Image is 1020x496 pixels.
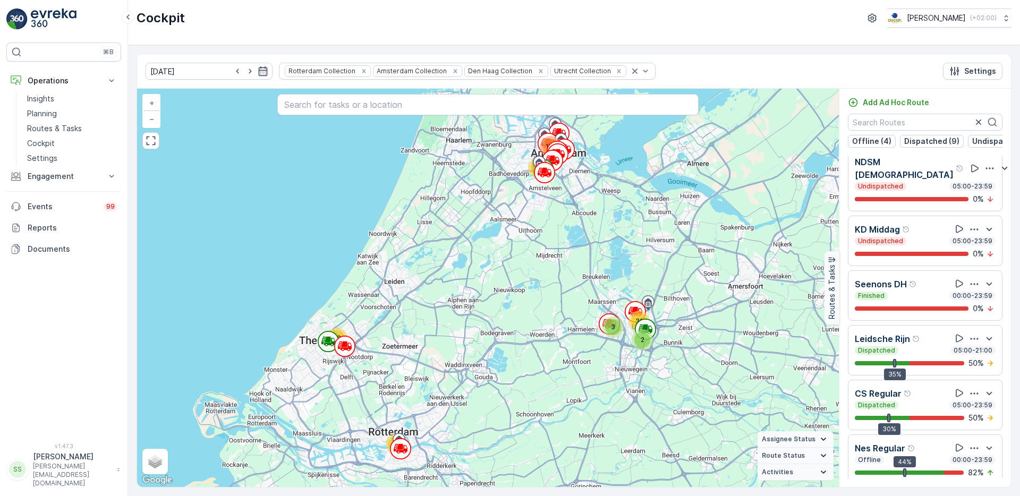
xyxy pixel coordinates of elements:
p: Planning [27,108,57,119]
p: 99 [106,202,115,211]
div: 171 [540,136,561,157]
a: Zoom Out [143,111,159,127]
a: Add Ad Hoc Route [848,97,929,108]
a: Layers [143,450,167,473]
p: Settings [964,66,996,76]
span: 171 [546,142,556,150]
a: Documents [6,238,121,260]
p: 0 % [973,249,984,259]
p: Events [28,201,98,212]
span: + [149,98,154,107]
span: − [149,114,155,123]
div: Help Tooltip Icon [912,335,921,343]
div: 31 [628,311,650,332]
div: Utrecht Collection [551,66,613,76]
div: Help Tooltip Icon [902,225,911,234]
div: Rotterdam Collection [285,66,357,76]
span: Activities [762,468,793,476]
p: Documents [28,244,117,254]
button: Settings [943,63,1002,80]
p: ⌘B [103,48,114,56]
div: 63 [386,433,407,455]
div: 44% [894,456,916,468]
p: Routes & Tasks [827,265,837,320]
summary: Activities [758,464,834,481]
p: Leidsche Rijn [855,332,910,345]
a: Open this area in Google Maps (opens a new window) [140,473,175,487]
p: Finished [857,292,886,300]
span: Route Status [762,451,805,460]
a: Reports [6,217,121,238]
div: Den Haag Collection [465,66,534,76]
p: Seenons DH [855,278,907,290]
span: v 1.47.3 [6,443,121,449]
span: 31 [635,317,643,325]
p: Undispatched [857,182,904,191]
img: basis-logo_rgb2x.png [887,12,903,24]
div: 61 [528,157,549,178]
button: Offline (4) [848,135,896,148]
div: Remove Den Haag Collection [535,67,547,75]
div: 28 [326,328,347,349]
summary: Route Status [758,448,834,464]
p: ( +02:00 ) [970,14,997,22]
p: NDSM [DEMOGRAPHIC_DATA] [855,156,954,181]
p: 0 % [973,303,984,314]
p: Cockpit [137,10,185,27]
p: Add Ad Hoc Route [863,97,929,108]
button: Engagement [6,166,121,187]
div: Help Tooltip Icon [909,280,917,288]
a: Cockpit [23,136,121,151]
div: Help Tooltip Icon [907,444,916,452]
p: Dispatched [857,346,896,355]
button: Operations [6,70,121,91]
p: Operations [28,75,100,86]
p: CS Regular [855,387,902,400]
p: 50 % [968,358,984,369]
p: Offline (4) [852,136,891,147]
summary: Assignee Status [758,431,834,448]
p: 50 % [968,413,984,423]
button: SS[PERSON_NAME][PERSON_NAME][EMAIL_ADDRESS][DOMAIN_NAME] [6,451,121,488]
a: Insights [23,91,121,106]
input: Search Routes [848,114,1002,131]
span: 3 [611,323,615,331]
p: [PERSON_NAME] [33,451,112,462]
p: Offline [857,456,882,464]
input: Search for tasks or a location [277,94,699,115]
div: 30% [878,423,900,435]
a: Planning [23,106,121,121]
div: Amsterdam Collection [373,66,448,76]
p: 00:00-23:59 [951,456,993,464]
div: 2 [632,329,653,350]
p: Engagement [28,171,100,182]
div: Help Tooltip Icon [904,389,912,398]
p: KD Middag [855,223,900,236]
p: 0 % [973,194,984,204]
div: 3 [602,317,624,338]
div: Remove Utrecht Collection [613,67,625,75]
span: Assignee Status [762,435,815,443]
img: logo_light-DOdMpM7g.png [31,8,76,30]
div: Remove Amsterdam Collection [449,67,461,75]
p: Undispatched [857,237,904,245]
p: Routes & Tasks [27,123,82,134]
p: 05:00-23:59 [951,237,993,245]
a: Settings [23,151,121,166]
img: logo [6,8,28,30]
div: SS [9,461,26,478]
p: 05:00-23:59 [951,401,993,409]
p: [PERSON_NAME] [907,13,966,23]
a: Routes & Tasks [23,121,121,136]
p: 05:00-23:59 [951,182,993,191]
p: Nes Regular [855,442,905,455]
div: 35% [884,369,906,380]
p: 05:00-21:00 [953,346,993,355]
p: Dispatched [857,401,896,409]
p: Cockpit [27,138,55,149]
p: Insights [27,93,54,104]
p: Settings [27,153,57,164]
p: Dispatched (9) [904,136,959,147]
p: Reports [28,223,117,233]
button: Dispatched (9) [900,135,964,148]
